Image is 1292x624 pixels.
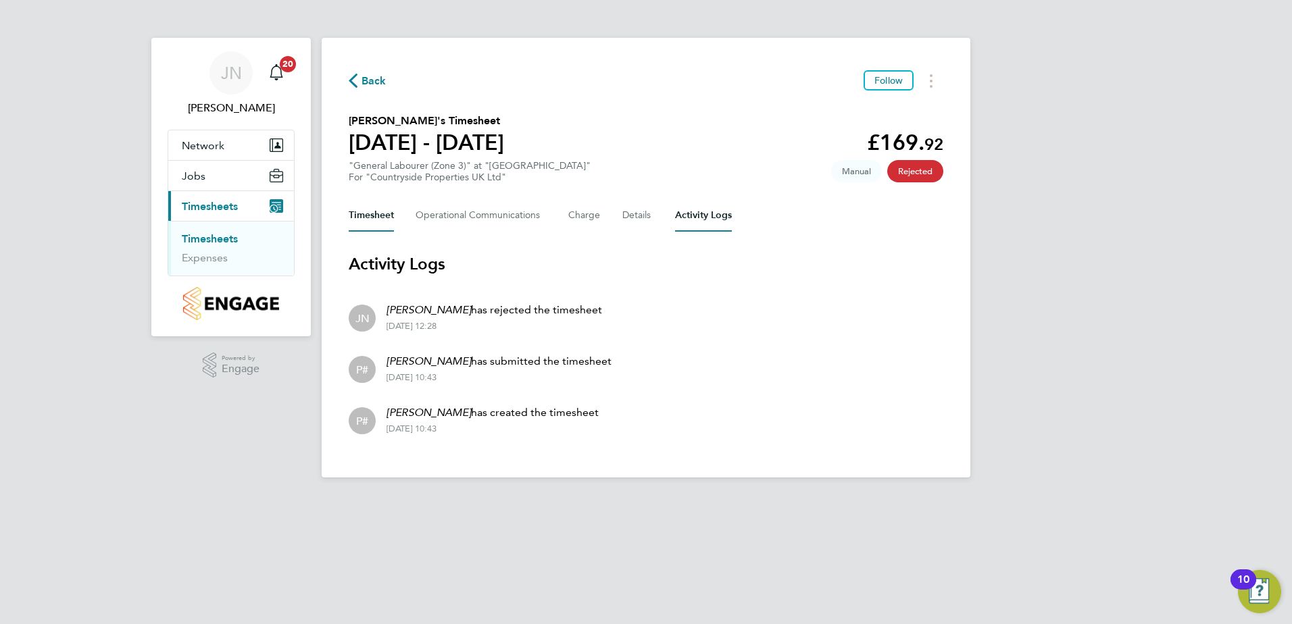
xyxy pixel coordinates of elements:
[387,353,612,369] p: has submitted the timesheet
[867,130,943,155] app-decimal: £169.
[182,139,224,152] span: Network
[387,303,471,316] em: [PERSON_NAME]
[349,356,376,383] div: Person #459155
[221,64,242,82] span: JN
[182,200,238,213] span: Timesheets
[168,51,295,116] a: JN[PERSON_NAME]
[349,160,591,183] div: "General Labourer (Zone 3)" at "[GEOGRAPHIC_DATA]"
[416,199,547,232] button: Operational Communications
[387,321,602,332] div: [DATE] 12:28
[864,70,914,90] button: Follow
[183,287,278,320] img: countryside-properties-logo-retina.png
[263,51,290,95] a: 20
[349,172,591,183] div: For "Countryside Properties UK Ltd"
[622,199,653,232] button: Details
[182,170,205,182] span: Jobs
[182,232,238,245] a: Timesheets
[168,287,295,320] a: Go to home page
[280,56,296,72] span: 20
[349,72,387,89] button: Back
[887,160,943,182] span: This timesheet has been rejected.
[168,191,294,221] button: Timesheets
[168,161,294,190] button: Jobs
[568,199,601,232] button: Charge
[349,305,376,332] div: Joe Nicklin
[874,74,903,86] span: Follow
[387,405,599,421] p: has created the timesheet
[675,199,732,232] button: Activity Logs
[168,130,294,160] button: Network
[349,407,376,434] div: Person #459155
[387,423,599,434] div: [DATE] 10:43
[168,221,294,276] div: Timesheets
[168,100,295,116] span: Joe Nicklin
[362,73,387,89] span: Back
[182,251,228,264] a: Expenses
[1238,570,1281,613] button: Open Resource Center, 10 new notifications
[831,160,882,182] span: This timesheet was manually created.
[151,38,311,336] nav: Main navigation
[355,311,370,326] span: JN
[356,413,368,428] span: P#
[349,253,943,275] h3: Activity Logs
[203,353,260,378] a: Powered byEngage
[349,113,504,129] h2: [PERSON_NAME]'s Timesheet
[349,199,394,232] button: Timesheet
[222,353,259,364] span: Powered by
[924,134,943,154] span: 92
[349,129,504,156] h1: [DATE] - [DATE]
[387,302,602,318] p: has rejected the timesheet
[387,406,471,419] em: [PERSON_NAME]
[356,362,368,377] span: P#
[387,355,471,367] em: [PERSON_NAME]
[1237,579,1249,597] div: 10
[222,363,259,375] span: Engage
[387,372,612,383] div: [DATE] 10:43
[919,70,943,91] button: Timesheets Menu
